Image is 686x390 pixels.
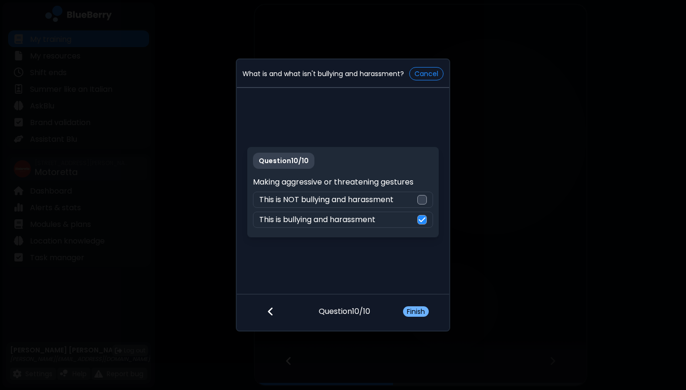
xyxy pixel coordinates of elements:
p: Question 10 / 10 [319,294,370,317]
p: This is bullying and harassment [259,214,375,225]
button: Cancel [409,67,444,80]
img: file icon [267,306,274,317]
p: What is and what isn't bullying and harassment? [242,69,404,78]
button: Finish [403,306,429,317]
p: Making aggressive or threatening gestures [253,176,433,188]
p: Question 10 / 10 [253,153,314,169]
p: This is NOT bullying and harassment [259,194,393,205]
img: check [419,216,425,224]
